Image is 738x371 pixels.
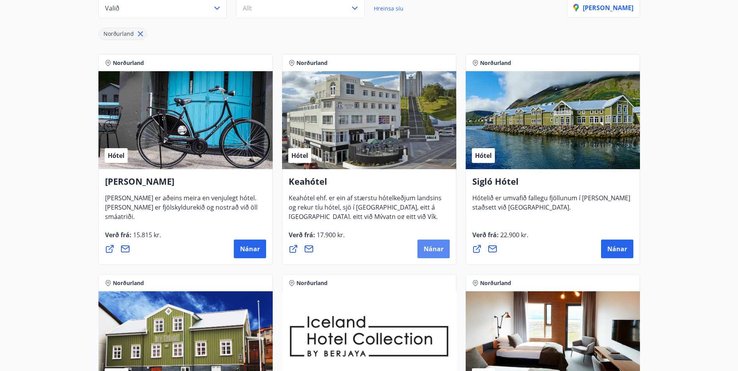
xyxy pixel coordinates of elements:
[108,151,124,160] span: Hótel
[472,194,630,218] span: Hótelið er umvafið fallegu fjöllunum í [PERSON_NAME] staðsett við [GEOGRAPHIC_DATA].
[475,151,492,160] span: Hótel
[296,59,328,67] span: Norðurland
[573,3,633,12] p: [PERSON_NAME]
[131,231,161,239] span: 15.815 kr.
[105,4,119,12] span: Valið
[105,231,161,245] span: Verð frá :
[417,240,450,258] button: Nánar
[103,30,134,37] span: Norðurland
[480,59,511,67] span: Norðurland
[243,4,252,12] span: Allt
[315,231,345,239] span: 17.900 kr.
[234,240,266,258] button: Nánar
[374,5,403,12] span: Hreinsa síu
[113,59,144,67] span: Norðurland
[601,240,633,258] button: Nánar
[296,279,328,287] span: Norðurland
[472,231,528,245] span: Verð frá :
[289,194,442,246] span: Keahótel ehf. er ein af stærstu hótelkeðjum landsins og rekur tíu hótel, sjö í [GEOGRAPHIC_DATA],...
[607,245,627,253] span: Nánar
[105,194,258,227] span: [PERSON_NAME] er aðeins meira en venjulegt hótel. [PERSON_NAME] er fjölskyldurekið og nostrað við...
[480,279,511,287] span: Norðurland
[424,245,444,253] span: Nánar
[105,175,266,193] h4: [PERSON_NAME]
[472,175,633,193] h4: Sigló Hótel
[291,151,308,160] span: Hótel
[499,231,528,239] span: 22.900 kr.
[113,279,144,287] span: Norðurland
[289,175,450,193] h4: Keahótel
[98,28,147,40] div: Norðurland
[289,231,345,245] span: Verð frá :
[240,245,260,253] span: Nánar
